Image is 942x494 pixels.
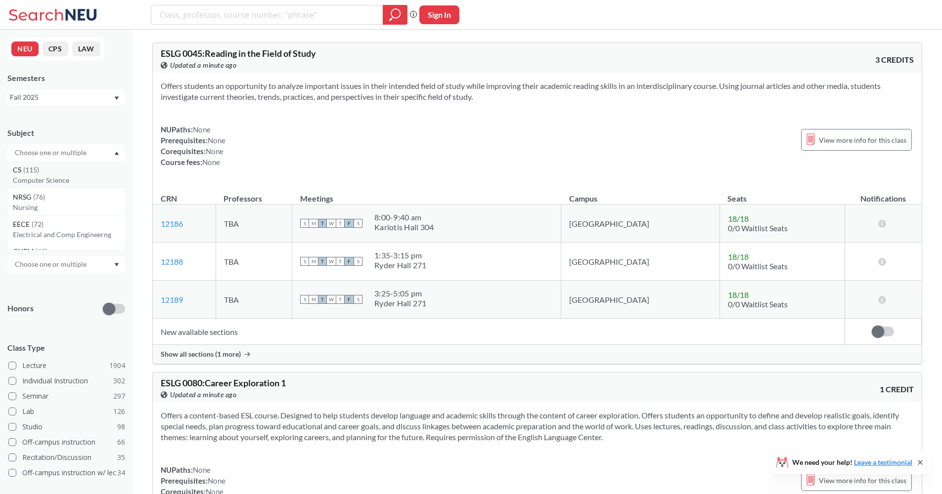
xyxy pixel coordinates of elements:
div: Dropdown arrowCS(115)Computer ScienceNRSG(76)NursingEECE(72)Electrical and Comp EngineerngCHEM(69... [7,144,125,161]
span: M [309,257,318,266]
button: CPS [43,41,68,56]
span: None [193,465,211,474]
span: View more info for this class [819,474,906,487]
span: 34 [117,467,125,478]
span: None [206,147,224,156]
td: TBA [216,281,292,319]
div: Kariotis Hall 304 [374,222,434,232]
a: 12188 [161,257,183,266]
div: CRN [161,193,177,204]
span: Updated a minute ago [170,389,236,400]
td: TBA [216,243,292,281]
label: Lecture [8,359,125,372]
span: View more info for this class [819,134,906,146]
div: Semesters [7,73,125,83]
input: Class, professor, course number, "phrase" [159,6,376,23]
td: [GEOGRAPHIC_DATA] [561,205,719,243]
span: 3 CREDITS [875,54,914,65]
span: S [300,295,309,304]
p: Honors [7,303,34,314]
span: T [336,219,345,228]
span: 302 [113,375,125,386]
span: S [300,219,309,228]
th: Seats [719,183,845,205]
span: 35 [117,452,125,463]
span: 0/0 Waitlist Seats [728,299,788,309]
div: Dropdown arrow [7,256,125,273]
section: Offers a content-based ESL course. Designed to help students develop language and academic skills... [161,410,914,443]
span: W [327,295,336,304]
span: 98 [117,421,125,432]
svg: Dropdown arrow [114,151,119,155]
span: None [193,125,211,134]
a: Leave a testimonial [854,458,912,466]
label: Off-campus instruction [8,436,125,449]
input: Choose one or multiple [10,258,93,270]
span: T [318,219,327,228]
div: 8:00 - 9:40 am [374,212,434,222]
span: Show all sections (1 more) [161,350,241,359]
p: Computer Science [13,175,125,185]
label: Lab [8,405,125,418]
div: 1:35 - 3:15 pm [374,250,427,260]
span: ( 72 ) [32,220,44,228]
span: 66 [117,437,125,448]
span: EECE [13,219,32,230]
svg: Dropdown arrow [114,96,119,100]
div: Fall 2025 [10,92,113,103]
th: Notifications [845,183,921,205]
span: S [354,295,362,304]
span: T [318,257,327,266]
span: None [208,136,225,145]
td: [GEOGRAPHIC_DATA] [561,281,719,319]
div: Show all sections (1 more) [153,345,922,364]
span: Class Type [7,342,125,353]
span: M [309,219,318,228]
th: Campus [561,183,719,205]
span: 1 CREDIT [880,384,914,395]
span: M [309,295,318,304]
button: Sign In [419,5,459,24]
button: LAW [72,41,100,56]
span: 126 [113,406,125,417]
span: S [300,257,309,266]
span: F [345,295,354,304]
div: magnifying glass [383,5,407,25]
span: ESLG 0045 : Reading in the Field of Study [161,48,316,59]
span: F [345,219,354,228]
span: 0/0 Waitlist Seats [728,261,788,271]
span: ( 69 ) [36,247,47,255]
label: Individual Instruction [8,374,125,387]
div: Subject [7,127,125,138]
span: T [336,295,345,304]
svg: Dropdown arrow [114,263,119,267]
div: Ryder Hall 271 [374,260,427,270]
span: 18 / 18 [728,214,749,223]
span: We need your help! [792,459,912,466]
p: Electrical and Comp Engineerng [13,230,125,240]
span: ESLG 0080 : Career Exploration 1 [161,377,286,388]
label: Off-campus instruction w/ lec [8,466,125,479]
span: S [354,219,362,228]
label: Seminar [8,390,125,403]
td: TBA [216,205,292,243]
div: NUPaths: Prerequisites: Corequisites: Course fees: [161,124,225,167]
a: 12186 [161,219,183,228]
span: NRSG [13,192,33,203]
span: 0/0 Waitlist Seats [728,223,788,233]
span: Updated a minute ago [170,60,236,71]
svg: magnifying glass [389,8,401,22]
span: ( 115 ) [23,165,39,174]
span: CHEM [13,246,36,257]
input: Choose one or multiple [10,147,93,159]
span: T [318,295,327,304]
td: New available sections [153,319,845,345]
div: Fall 2025Dropdown arrow [7,89,125,105]
th: Meetings [292,183,561,205]
div: Ryder Hall 271 [374,298,427,308]
span: 18 / 18 [728,252,749,261]
span: None [202,158,220,166]
span: 297 [113,391,125,402]
span: 1904 [109,360,125,371]
button: NEU [11,41,39,56]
